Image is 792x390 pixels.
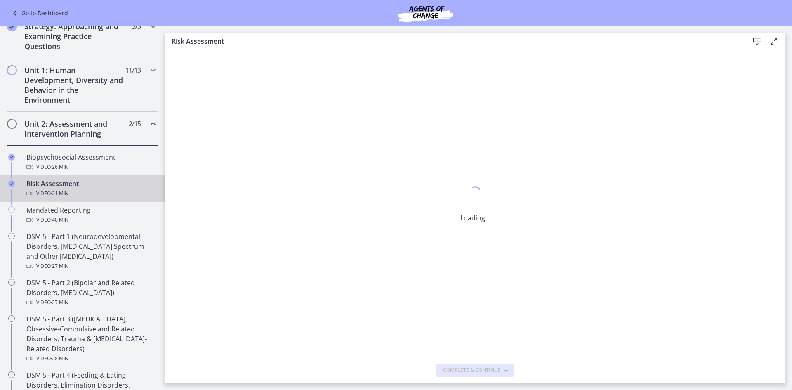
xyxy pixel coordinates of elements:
div: DSM 5 - Part 3 ([MEDICAL_DATA], Obsessive-Compulsive and Related Disorders, Trauma & [MEDICAL_DAT... [26,314,155,364]
h3: Risk Assessment [172,36,736,46]
i: Completed [8,180,15,187]
span: · 21 min [51,189,68,199]
div: Biopsychosocial Assessment [26,152,155,172]
img: Agents of Change [376,3,475,23]
i: Completed [7,21,17,31]
h2: Strategy: Approaching and Examining Practice Questions [24,21,125,51]
span: 3 / 3 [132,21,141,31]
div: Video [26,189,155,199]
div: Video [26,354,155,364]
div: DSM 5 - Part 2 (Bipolar and Related Disorders, [MEDICAL_DATA]) [26,278,155,307]
span: 2 / 15 [129,119,141,129]
p: Loading... [460,213,490,223]
a: Go to Dashboard [10,8,68,18]
div: Video [26,162,155,172]
div: 1 [460,184,490,203]
div: DSM 5 - Part 1 (Neurodevelopmental Disorders, [MEDICAL_DATA] Spectrum and Other [MEDICAL_DATA]) [26,232,155,271]
h2: Unit 1: Human Development, Diversity and Behavior in the Environment [24,65,125,105]
span: · 40 min [51,215,68,225]
div: Video [26,215,155,225]
div: Risk Assessment [26,179,155,199]
span: · 27 min [51,298,68,307]
i: Completed [8,154,15,161]
button: Complete & continue [436,364,514,377]
div: Video [26,298,155,307]
span: Complete & continue [443,367,501,373]
span: 11 / 13 [125,65,141,75]
div: Video [26,261,155,271]
span: · 26 min [51,162,68,172]
span: · 28 min [51,354,68,364]
span: · 27 min [51,261,68,271]
h2: Unit 2: Assessment and Intervention Planning [24,119,125,139]
div: Mandated Reporting [26,205,155,225]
